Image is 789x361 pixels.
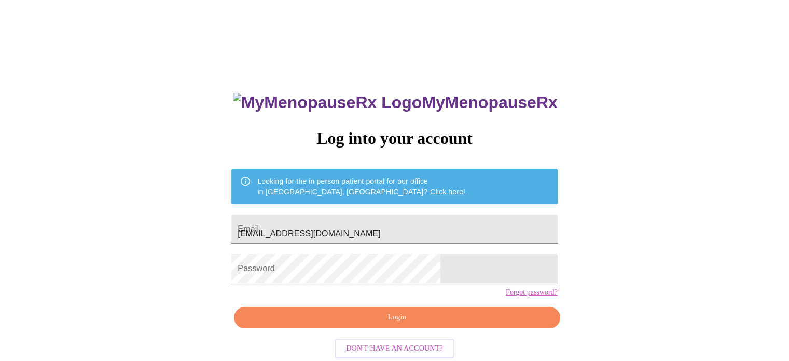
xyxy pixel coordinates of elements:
[506,288,558,297] a: Forgot password?
[257,172,465,201] div: Looking for the in person patient portal for our office in [GEOGRAPHIC_DATA], [GEOGRAPHIC_DATA]?
[430,188,465,196] a: Click here!
[233,93,558,112] h3: MyMenopauseRx
[335,339,454,359] button: Don't have an account?
[332,343,457,352] a: Don't have an account?
[231,129,557,148] h3: Log into your account
[246,311,548,324] span: Login
[346,342,443,355] span: Don't have an account?
[233,93,422,112] img: MyMenopauseRx Logo
[234,307,560,328] button: Login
